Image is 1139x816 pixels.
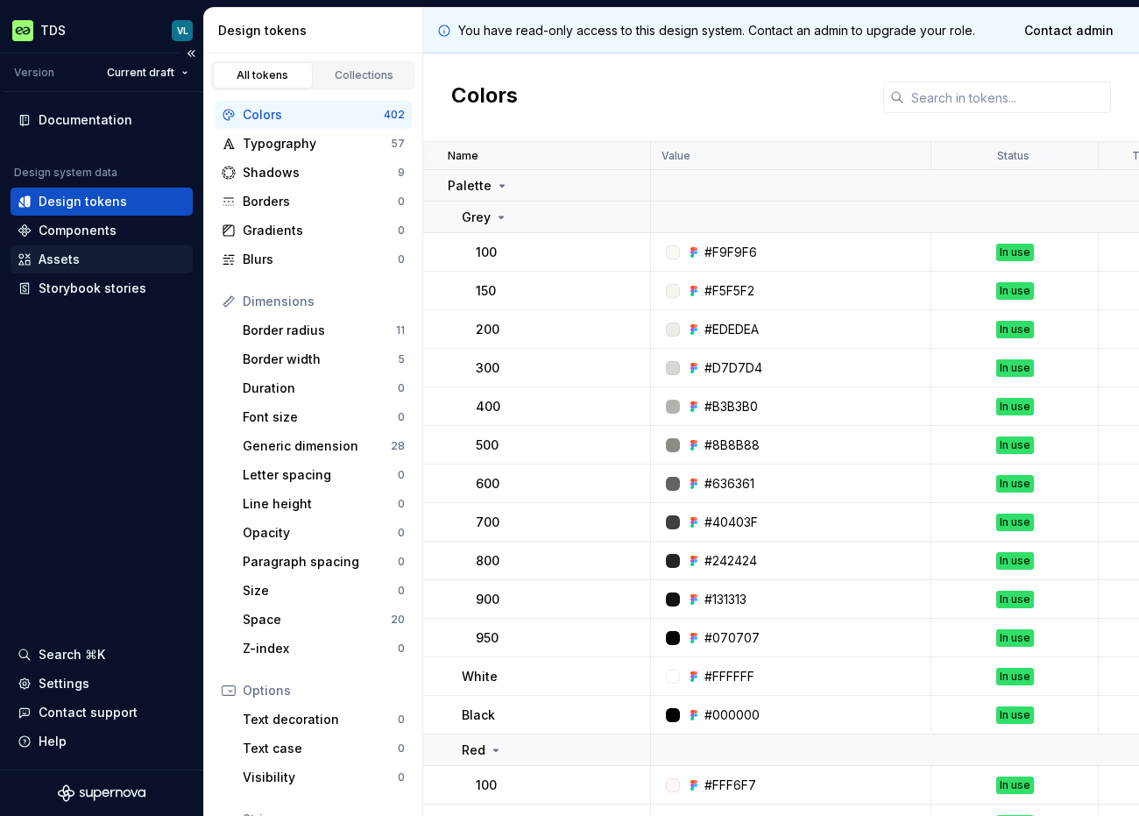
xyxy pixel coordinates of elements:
div: All tokens [219,68,307,82]
div: 0 [398,741,405,756]
div: In use [996,359,1034,377]
a: Design tokens [11,188,193,216]
p: 150 [476,282,496,300]
div: Options [243,682,405,699]
div: Line height [243,495,398,513]
div: Generic dimension [243,437,391,455]
div: Blurs [243,251,398,268]
div: Collections [321,68,408,82]
button: Collapse sidebar [179,41,203,66]
div: In use [996,398,1034,415]
div: 0 [398,497,405,511]
p: 800 [476,552,499,570]
a: Duration0 [236,374,412,402]
div: 28 [391,439,405,453]
div: Shadows [243,164,398,181]
div: Settings [39,675,89,692]
div: In use [996,629,1034,647]
a: Colors402 [215,101,412,129]
p: 900 [476,591,499,608]
div: 0 [398,642,405,656]
input: Search in tokens... [904,82,1111,113]
p: 400 [476,398,500,415]
a: Text decoration0 [236,706,412,734]
p: 950 [476,629,499,647]
div: Help [39,733,67,750]
p: Palette [448,177,492,195]
div: Design system data [14,166,117,180]
div: #070707 [704,629,760,647]
div: 0 [398,381,405,395]
a: Opacity0 [236,519,412,547]
a: Typography57 [215,130,412,158]
div: #FFF6F7 [704,777,756,794]
div: In use [996,552,1034,570]
div: #D7D7D4 [704,359,762,377]
div: Components [39,222,117,239]
div: Opacity [243,524,398,542]
div: #F5F5F2 [704,282,754,300]
a: Border radius11 [236,316,412,344]
div: In use [996,475,1034,493]
div: In use [996,244,1034,261]
div: In use [996,591,1034,608]
div: 0 [398,410,405,424]
p: 700 [476,514,499,531]
div: #000000 [704,706,760,724]
span: Current draft [107,66,174,80]
a: Gradients0 [215,216,412,245]
div: Text case [243,740,398,757]
div: 20 [391,613,405,627]
div: #FFFFFF [704,668,754,685]
p: 600 [476,475,499,493]
a: Borders0 [215,188,412,216]
div: Version [14,66,54,80]
p: Value [661,149,690,163]
div: 57 [391,137,405,151]
button: Current draft [99,60,196,85]
div: Typography [243,135,391,153]
p: Status [997,149,1029,163]
a: Shadows9 [215,159,412,187]
p: 500 [476,436,499,454]
div: In use [996,514,1034,531]
a: Visibility0 [236,763,412,791]
p: Grey [462,209,491,226]
div: Space [243,611,391,628]
div: #242424 [704,552,757,570]
a: Storybook stories [11,274,193,302]
div: In use [996,706,1034,724]
button: Search ⌘K [11,641,193,669]
button: Contact support [11,699,193,727]
a: Paragraph spacing0 [236,548,412,576]
div: Font size [243,408,398,426]
div: #636361 [704,475,754,493]
div: 0 [398,224,405,238]
div: Assets [39,251,80,268]
p: 200 [476,321,499,338]
a: Generic dimension28 [236,432,412,460]
div: #F9F9F6 [704,244,757,261]
a: Supernova Logo [58,784,145,802]
p: You have read-only access to this design system. Contact an admin to upgrade your role. [458,22,975,39]
div: Border radius [243,322,396,339]
div: 9 [398,166,405,180]
div: Border width [243,351,398,368]
div: In use [996,282,1034,300]
div: Contact support [39,704,138,721]
div: Design tokens [218,22,415,39]
p: Black [462,706,495,724]
button: TDSVL [4,11,200,49]
div: Duration [243,380,398,397]
div: Visibility [243,769,398,786]
p: White [462,668,498,685]
p: Name [448,149,478,163]
div: 0 [398,252,405,266]
a: Font size0 [236,403,412,431]
h2: Colors [451,82,518,113]
div: 5 [398,352,405,366]
div: In use [996,321,1034,338]
a: Components [11,216,193,245]
a: Contact admin [1013,15,1125,46]
img: c8550e5c-f519-4da4-be5f-50b4e1e1b59d.png [12,20,33,41]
